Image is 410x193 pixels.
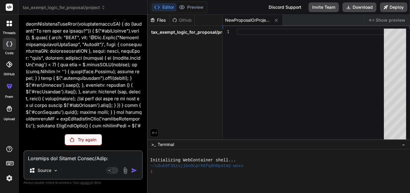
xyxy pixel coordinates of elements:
span: >_ [151,142,156,148]
div: Github [170,17,194,23]
span: Initializing WebContainer shell... [150,157,236,163]
span: Terminal [158,142,174,148]
span: − [402,142,405,148]
label: Upload [4,117,15,122]
span: privacy [80,181,91,184]
div: 1 [223,29,229,35]
label: threads [3,30,16,36]
p: Always double-check its answers. Your in Bind [23,180,143,185]
button: Deploy [380,2,407,12]
img: icon [131,167,137,173]
p: Try again [78,137,96,143]
span: tax_exempt_logic_for_proposal/project [151,29,232,35]
button: − [401,140,406,149]
span: ❯ [150,169,153,175]
img: Pick Models [53,168,58,173]
div: Files [148,17,170,23]
label: GitHub [4,72,15,77]
img: attachment [122,167,129,174]
button: Invite Team [309,2,339,12]
label: code [5,51,14,56]
button: Preview [176,3,206,11]
img: Retry [70,137,74,142]
span: tax_exempt_logic_for_proposal/project [23,5,105,11]
p: Source [38,167,51,173]
button: Download [342,2,376,12]
div: Discord Support [265,2,305,12]
button: Editor [152,3,176,11]
span: NewProposalOrProject.cshtml [225,17,270,23]
span: Show preview [376,17,405,23]
label: prem [5,94,13,99]
img: settings [4,173,14,183]
span: ~/u3uk0f35zsjjbn9cprh6fq9h0p4tm2-wnxx [150,163,243,169]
